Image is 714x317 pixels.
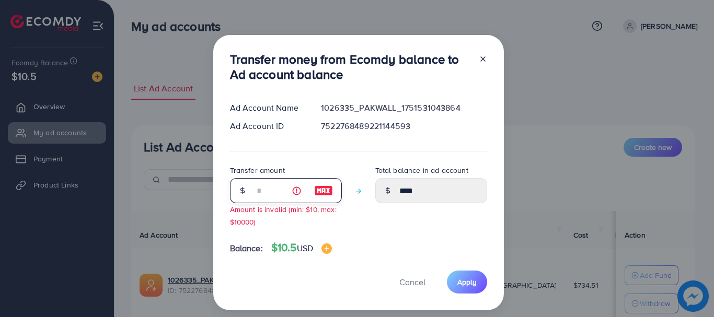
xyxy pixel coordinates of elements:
[230,204,337,226] small: Amount is invalid (min: $10, max: $10000)
[313,102,495,114] div: 1026335_PAKWALL_1751531043864
[230,52,470,82] h3: Transfer money from Ecomdy balance to Ad account balance
[447,271,487,293] button: Apply
[386,271,439,293] button: Cancel
[222,120,313,132] div: Ad Account ID
[297,242,313,254] span: USD
[375,165,468,175] label: Total balance in ad account
[271,241,332,254] h4: $10.5
[399,276,425,288] span: Cancel
[314,184,333,197] img: image
[230,165,285,175] label: Transfer amount
[321,243,332,254] img: image
[313,120,495,132] div: 7522768489221144593
[457,277,477,287] span: Apply
[222,102,313,114] div: Ad Account Name
[230,242,263,254] span: Balance:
